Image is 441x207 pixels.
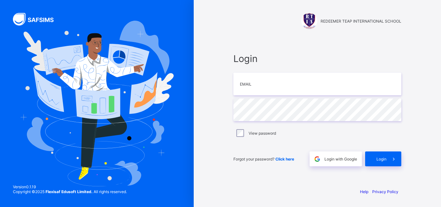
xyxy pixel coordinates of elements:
[46,189,93,194] strong: Flexisaf Edusoft Limited.
[372,189,398,194] a: Privacy Policy
[324,157,357,161] span: Login with Google
[13,13,61,26] img: SAFSIMS Logo
[313,155,321,163] img: google.396cfc9801f0270233282035f929180a.svg
[249,131,276,136] label: View password
[20,21,174,186] img: Hero Image
[13,189,127,194] span: Copyright © 2025 All rights reserved.
[233,53,401,64] span: Login
[275,157,294,161] a: Click here
[13,184,127,189] span: Version 0.1.19
[321,19,401,24] span: REDEEMER TEAP INTERNATIONAL SCHOOL
[233,157,294,161] span: Forgot your password?
[376,157,386,161] span: Login
[360,189,368,194] a: Help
